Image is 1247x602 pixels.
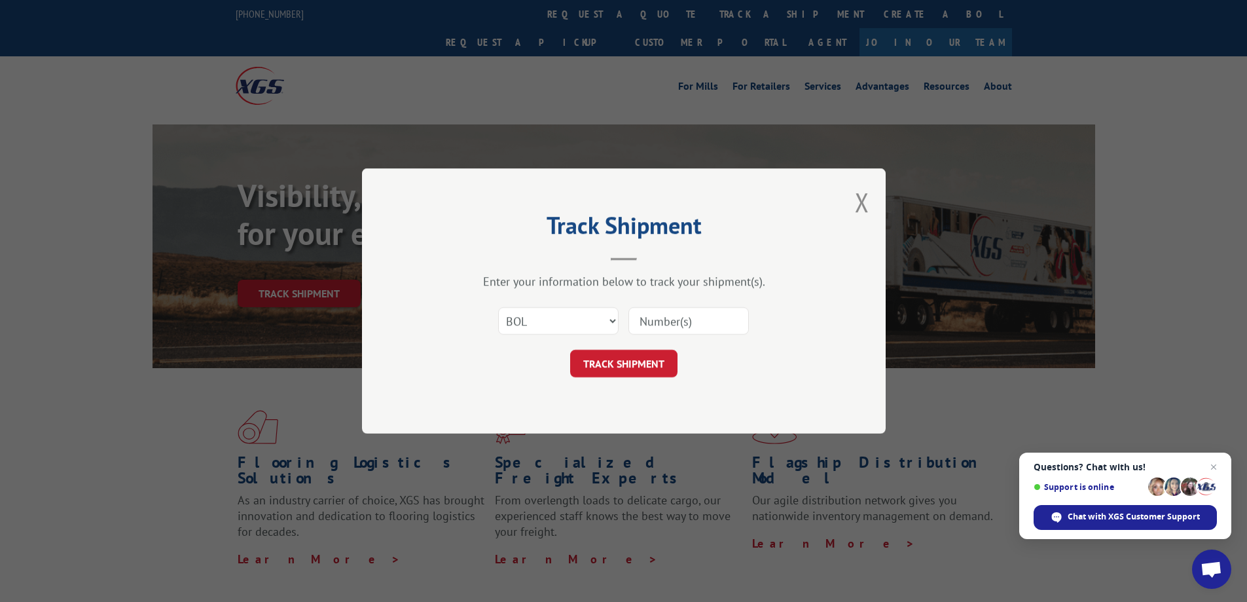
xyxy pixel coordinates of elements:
span: Close chat [1206,459,1221,475]
button: TRACK SHIPMENT [570,350,678,377]
h2: Track Shipment [427,216,820,241]
div: Chat with XGS Customer Support [1034,505,1217,530]
span: Chat with XGS Customer Support [1068,511,1200,523]
input: Number(s) [628,307,749,335]
div: Open chat [1192,550,1231,589]
div: Enter your information below to track your shipment(s). [427,274,820,289]
button: Close modal [855,185,869,219]
span: Support is online [1034,482,1144,492]
span: Questions? Chat with us! [1034,462,1217,472]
